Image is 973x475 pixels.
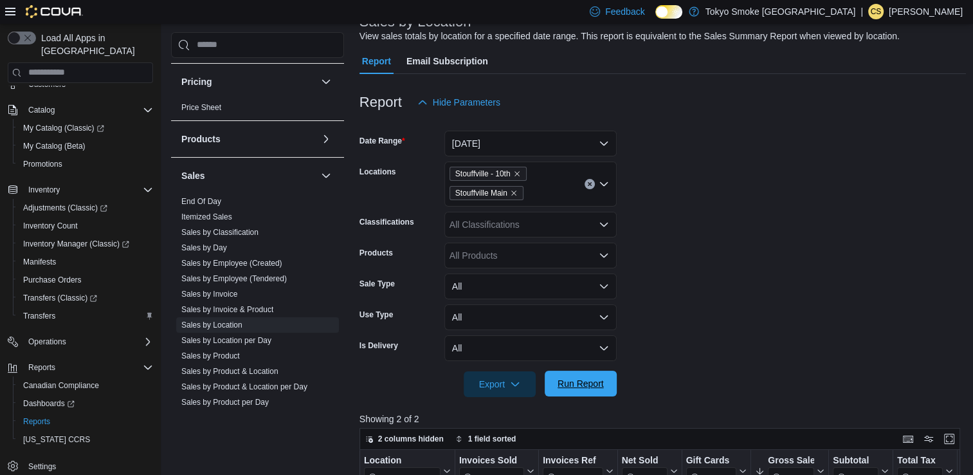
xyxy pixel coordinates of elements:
button: Products [181,133,316,145]
label: Sale Type [359,279,395,289]
button: Inventory [3,181,158,199]
h3: Sales [181,169,205,182]
a: Adjustments (Classic) [18,200,113,216]
span: End Of Day [181,196,221,207]
button: Hide Parameters [412,89,505,115]
span: Price Sheet [181,102,221,113]
label: Use Type [359,310,393,320]
a: End Of Day [181,197,221,206]
span: Settings [23,458,153,474]
span: Reports [18,414,153,429]
button: Reports [3,359,158,377]
button: Inventory [23,182,65,198]
span: Run Report [558,377,604,390]
span: Catalog [28,105,55,115]
span: Sales by Employee (Created) [181,258,282,268]
img: Cova [26,5,83,18]
a: Settings [23,459,61,474]
span: Export [471,371,528,397]
button: Run Report [545,371,617,396]
div: Location [364,454,441,467]
button: Enter fullscreen [941,431,957,447]
span: Adjustments (Classic) [18,200,153,216]
span: Email Subscription [406,48,488,74]
a: Transfers (Classic) [18,290,102,306]
button: Open list of options [599,179,609,189]
span: Canadian Compliance [18,378,153,393]
label: Is Delivery [359,340,398,351]
a: Sales by Product & Location per Day [181,382,307,391]
span: My Catalog (Beta) [23,141,86,151]
button: Transfers [13,307,158,325]
h3: Report [359,95,402,110]
span: Sales by Invoice [181,289,237,299]
span: Purchase Orders [18,272,153,288]
span: Sales by Invoice & Product [181,304,273,315]
span: Inventory Manager (Classic) [18,236,153,252]
label: Products [359,248,393,258]
span: Stouffville - 10th [450,167,527,181]
button: Catalog [3,101,158,119]
button: Pricing [181,75,316,88]
button: All [444,335,617,361]
a: My Catalog (Classic) [18,120,109,136]
button: Keyboard shortcuts [900,431,916,447]
p: [PERSON_NAME] [889,4,963,19]
span: Transfers (Classic) [18,290,153,306]
span: Purchase Orders [23,275,82,285]
button: All [444,274,617,299]
a: Sales by Day [181,243,227,252]
span: Sales by Location per Day [181,335,271,346]
label: Date Range [359,136,405,146]
span: Report [362,48,391,74]
div: View sales totals by location for a specified date range. This report is equivalent to the Sales ... [359,30,900,43]
div: Pricing [171,100,344,120]
a: Price Sheet [181,103,221,112]
button: Inventory Count [13,217,158,235]
button: Remove Stouffville - 10th from selection in this group [513,170,521,178]
a: Promotions [18,156,68,172]
a: Itemized Sales [181,212,232,221]
button: Pricing [318,74,334,89]
span: Promotions [23,159,62,169]
button: Manifests [13,253,158,271]
span: My Catalog (Classic) [18,120,153,136]
a: Transfers (Classic) [13,289,158,307]
span: 1 field sorted [468,434,516,444]
span: Inventory Count [23,221,78,231]
button: Remove Stouffville Main from selection in this group [510,189,518,197]
span: [US_STATE] CCRS [23,434,90,445]
span: Operations [28,337,66,347]
button: Export [464,371,536,397]
span: Inventory Count [18,218,153,234]
a: Sales by Employee (Created) [181,259,282,268]
button: 1 field sorted [450,431,522,447]
button: My Catalog (Beta) [13,137,158,155]
a: Sales by Location per Day [181,336,271,345]
button: Reports [23,360,60,375]
span: Operations [23,334,153,349]
div: Invoices Sold [459,454,524,467]
span: Inventory [23,182,153,198]
a: Inventory Count [18,218,83,234]
div: Net Sold [621,454,667,467]
a: Inventory Manager (Classic) [13,235,158,253]
span: Settings [28,461,56,472]
span: Sales by Day [181,243,227,253]
button: Clear input [585,179,595,189]
div: Casey Shankland [868,4,884,19]
span: Promotions [18,156,153,172]
span: Stouffville Main [450,186,523,200]
div: Gift Cards [686,454,736,467]
span: Manifests [18,254,153,270]
span: Stouffville Main [455,187,507,200]
button: Open list of options [599,250,609,261]
h3: Products [181,133,221,145]
button: Display options [921,431,936,447]
p: Showing 2 of 2 [359,413,967,425]
a: Manifests [18,254,61,270]
a: Dashboards [18,396,80,411]
a: Dashboards [13,395,158,413]
span: Canadian Compliance [23,380,99,391]
a: Reports [18,414,55,429]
